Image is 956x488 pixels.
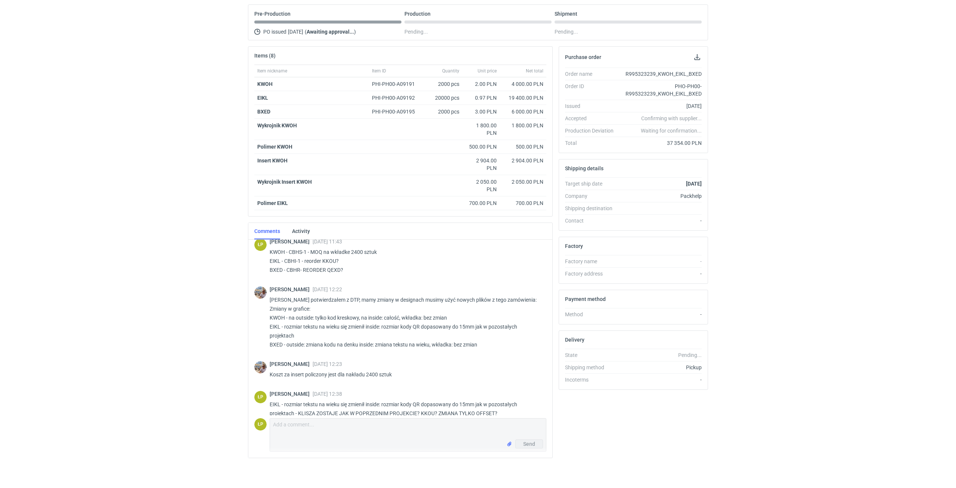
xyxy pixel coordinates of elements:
h2: Purchase order [565,54,601,60]
div: R995323239_KWOH_EIKL_BXED [620,70,702,78]
div: Pickup [620,364,702,371]
div: PHI-PH00-A09195 [372,108,422,115]
strong: Wykrojnik Insert KWOH [257,179,312,185]
div: 20000 pcs [425,91,462,105]
div: Łukasz Postawa [254,391,267,403]
h2: Delivery [565,337,584,343]
div: - [620,311,702,318]
span: [PERSON_NAME] [270,286,313,292]
div: Order ID [565,83,620,97]
h2: Payment method [565,296,606,302]
p: Pre-Production [254,11,291,17]
strong: BXED [257,109,270,115]
div: 1 800.00 PLN [503,122,543,129]
strong: Awaiting approval... [307,29,354,35]
div: - [620,270,702,277]
img: Michał Palasek [254,361,267,373]
span: Pending... [404,27,428,36]
div: 2 904.00 PLN [503,157,543,164]
strong: [DATE] [686,181,702,187]
div: - [620,258,702,265]
div: Shipping destination [565,205,620,212]
em: Pending... [678,352,702,358]
span: Item ID [372,68,386,74]
div: 2 050.00 PLN [503,178,543,186]
div: 37 354.00 PLN [620,139,702,147]
strong: KWOH [257,81,273,87]
span: Net total [526,68,543,74]
div: 500.00 PLN [465,143,497,150]
div: 0.97 PLN [465,94,497,102]
div: 3.00 PLN [465,108,497,115]
div: 2 904.00 PLN [465,157,497,172]
div: Company [565,192,620,200]
span: [PERSON_NAME] [270,361,313,367]
h2: Factory [565,243,583,249]
div: PHO-PH00-R995323239_KWOH_EIKL_BXED [620,83,702,97]
span: [DATE] 12:22 [313,286,342,292]
div: 700.00 PLN [503,199,543,207]
span: ( [305,29,307,35]
div: Accepted [565,115,620,122]
p: EIKL - rozmiar tekstu na wieku się zmienił inside: rozmiar kody QR dopasowany do 15mm jak w pozos... [270,400,540,418]
strong: Polimer KWOH [257,144,292,150]
h2: Shipping details [565,165,603,171]
div: Factory address [565,270,620,277]
div: 1 800.00 PLN [465,122,497,137]
div: - [620,217,702,224]
strong: Polimer EIKL [257,200,288,206]
div: Incoterms [565,376,620,383]
span: [DATE] 12:23 [313,361,342,367]
img: Michał Palasek [254,286,267,299]
em: Confirming with supplier... [641,115,702,121]
div: PHI-PH00-A09191 [372,80,422,88]
button: Send [515,439,543,448]
h2: Items (8) [254,53,276,59]
div: Production Deviation [565,127,620,134]
div: 2000 pcs [425,77,462,91]
div: PHI-PH00-A09192 [372,94,422,102]
span: [DATE] 11:43 [313,239,342,245]
div: 700.00 PLN [465,199,497,207]
figcaption: ŁP [254,391,267,403]
p: Koszt za insert policzony jest dla nakładu 2400 sztuk [270,370,540,379]
figcaption: ŁP [254,418,267,431]
div: Shipping method [565,364,620,371]
strong: EIKL [257,95,268,101]
div: Łukasz Postawa [254,239,267,251]
div: 2 050.00 PLN [465,178,497,193]
button: Download PO [693,53,702,62]
div: 6 000.00 PLN [503,108,543,115]
div: - [620,376,702,383]
span: [PERSON_NAME] [270,391,313,397]
div: PO issued [254,27,401,36]
div: Pending... [555,27,702,36]
div: Contact [565,217,620,224]
span: [PERSON_NAME] [270,239,313,245]
p: Production [404,11,431,17]
em: Waiting for confirmation... [641,127,702,134]
div: 2.00 PLN [465,80,497,88]
span: Unit price [478,68,497,74]
div: 2000 pcs [425,105,462,119]
div: [DATE] [620,102,702,110]
div: 4 000.00 PLN [503,80,543,88]
div: Issued [565,102,620,110]
span: [DATE] [288,27,303,36]
div: Factory name [565,258,620,265]
p: KWOH - CBHS-1 - MOQ na wkładke 2400 sztuk EIKL - CBHI-1 - reorder KKOU? BXED - CBHR- REORDER QEXD? [270,248,540,274]
div: Order name [565,70,620,78]
span: [DATE] 12:38 [313,391,342,397]
div: Target ship date [565,180,620,187]
a: Comments [254,223,280,239]
div: Total [565,139,620,147]
strong: Insert KWOH [257,158,288,164]
span: ) [354,29,356,35]
span: Item nickname [257,68,287,74]
figcaption: ŁP [254,239,267,251]
a: Activity [292,223,310,239]
div: State [565,351,620,359]
div: Łukasz Postawa [254,418,267,431]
